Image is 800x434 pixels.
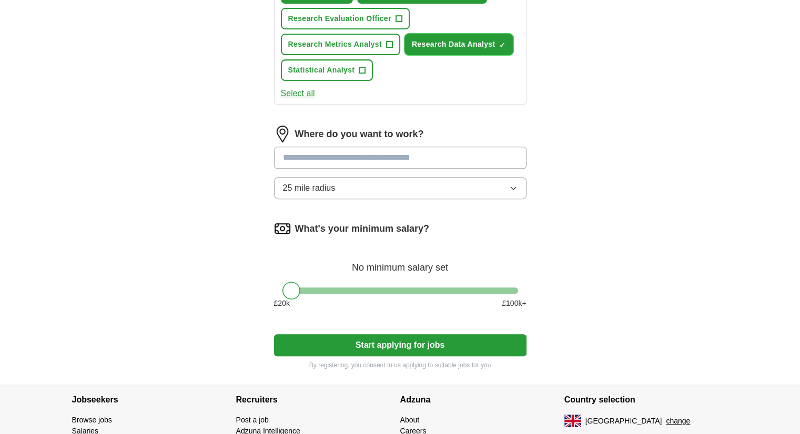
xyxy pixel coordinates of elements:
[288,39,382,50] span: Research Metrics Analyst
[274,126,291,142] img: location.png
[281,34,400,55] button: Research Metrics Analyst
[499,41,505,49] span: ✓
[564,415,581,427] img: UK flag
[274,334,526,356] button: Start applying for jobs
[236,416,269,424] a: Post a job
[72,416,112,424] a: Browse jobs
[274,250,526,275] div: No minimum salary set
[295,127,424,141] label: Where do you want to work?
[585,416,662,427] span: [GEOGRAPHIC_DATA]
[502,298,526,309] span: £ 100 k+
[281,59,373,81] button: Statistical Analyst
[283,182,336,194] span: 25 mile radius
[666,416,690,427] button: change
[288,13,391,24] span: Research Evaluation Officer
[564,385,728,415] h4: Country selection
[274,177,526,199] button: 25 mile radius
[412,39,495,50] span: Research Data Analyst
[400,416,420,424] a: About
[274,298,290,309] span: £ 20 k
[404,34,514,55] button: Research Data Analyst✓
[281,87,315,100] button: Select all
[288,65,355,76] span: Statistical Analyst
[281,8,410,29] button: Research Evaluation Officer
[295,222,429,236] label: What's your minimum salary?
[274,220,291,237] img: salary.png
[274,360,526,370] p: By registering, you consent to us applying to suitable jobs for you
